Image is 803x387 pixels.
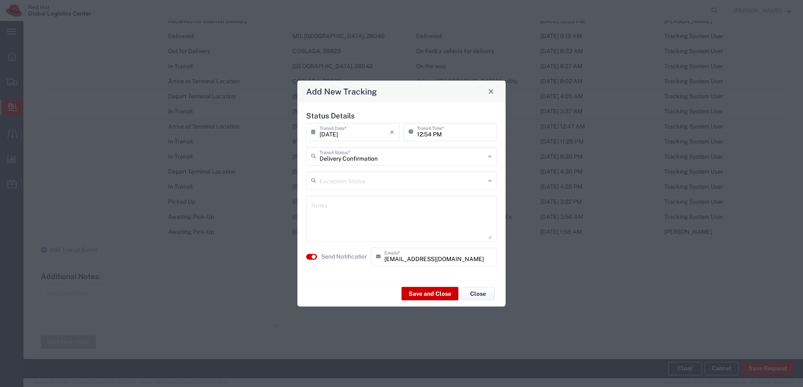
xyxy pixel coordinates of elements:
agx-label: Send Notification [321,252,367,261]
h4: Add New Tracking [306,85,377,97]
h5: Status Details [306,111,497,120]
button: Close [485,85,497,97]
i: × [390,125,394,138]
button: Save and Close [401,287,458,300]
label: Send Notification [321,252,368,261]
button: Close [461,287,495,300]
